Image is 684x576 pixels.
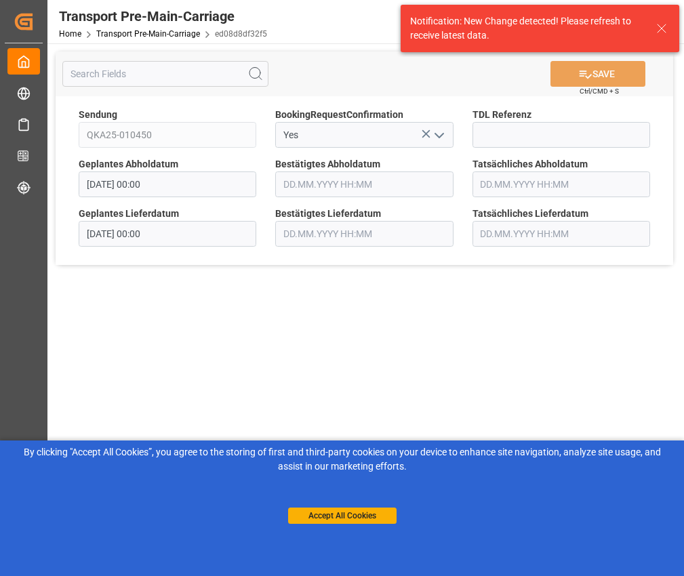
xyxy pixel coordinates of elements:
[275,108,403,122] span: BookingRequestConfirmation
[62,61,268,87] input: Search Fields
[288,508,397,524] button: Accept All Cookies
[9,445,675,474] div: By clicking "Accept All Cookies”, you agree to the storing of first and third-party cookies on yo...
[79,157,178,171] span: Geplantes Abholdatum
[472,221,650,247] input: DD.MM.YYYY HH:MM
[59,6,267,26] div: Transport Pre-Main-Carriage
[59,29,81,39] a: Home
[472,207,588,221] span: Tatsächliches Lieferdatum
[410,14,643,43] div: Notification: New Change detected! Please refresh to receive latest data.
[275,207,381,221] span: Bestätigtes Lieferdatum
[275,171,453,197] input: DD.MM.YYYY HH:MM
[472,171,650,197] input: DD.MM.YYYY HH:MM
[79,221,256,247] input: DD.MM.YYYY HH:MM
[96,29,200,39] a: Transport Pre-Main-Carriage
[79,207,179,221] span: Geplantes Lieferdatum
[550,61,645,87] button: SAVE
[275,157,380,171] span: Bestätigtes Abholdatum
[472,108,531,122] span: TDL Referenz
[79,108,117,122] span: Sendung
[580,86,619,96] span: Ctrl/CMD + S
[79,171,256,197] input: DD.MM.YYYY HH:MM
[428,125,448,146] button: open menu
[275,221,453,247] input: DD.MM.YYYY HH:MM
[472,157,588,171] span: Tatsächliches Abholdatum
